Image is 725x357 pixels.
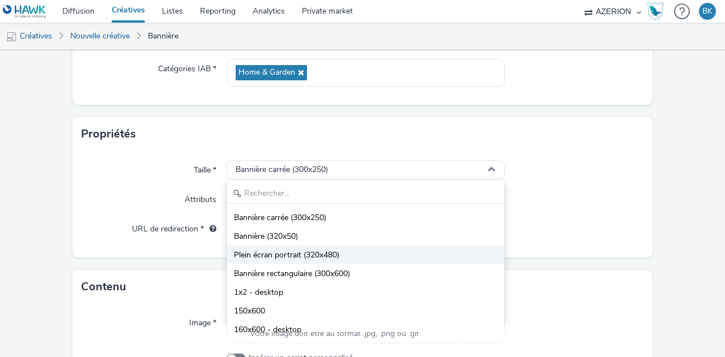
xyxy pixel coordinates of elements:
[234,268,350,279] span: Bannière rectangulaire (300x600)
[185,313,221,329] label: Image *
[234,324,301,336] span: 160x600 - desktop
[189,160,221,176] label: Taille *
[153,59,221,75] label: Catégories IAB *
[81,278,126,295] h3: Contenu
[234,287,283,298] span: 1x2 - desktop
[234,250,339,261] span: Plein écran portrait (320x480)
[142,23,184,50] a: Bannière
[65,23,135,50] a: Nouvelle créative
[236,165,328,175] span: Bannière carrée (300x250)
[250,328,419,339] span: Votre image doit être au format .jpg, .png ou .gif
[127,219,221,235] label: URL de redirection *
[180,190,221,205] label: Attributs
[238,68,295,78] span: Home & Garden
[227,184,504,204] input: Rechercher...
[234,231,298,242] span: Bannière (320x50)
[3,5,46,19] img: undefined Logo
[6,31,17,42] img: mobile
[81,126,136,143] h3: Propriétés
[647,2,668,20] a: Hawk Academy
[234,306,265,317] span: 150x600
[647,2,664,20] img: Hawk Academy
[204,223,216,235] div: L'URL de redirection sera utilisée comme URL de validation avec certains SSP et ce sera l'URL de ...
[234,212,326,223] span: Bannière carrée (300x250)
[702,3,713,20] div: BK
